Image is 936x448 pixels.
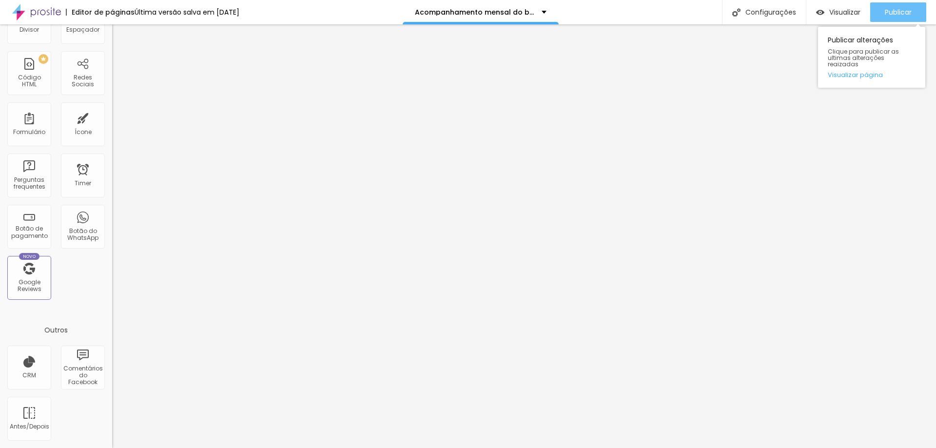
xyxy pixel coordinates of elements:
[10,176,48,191] div: Perguntas frequentes
[75,129,92,136] div: Ícone
[63,228,102,242] div: Botão do WhatsApp
[415,9,534,16] p: Acompanhamento mensal do bebe
[10,279,48,293] div: Google Reviews
[19,26,39,33] div: Divisor
[732,8,741,17] img: Icone
[885,8,912,16] span: Publicar
[112,24,936,448] iframe: Editor
[135,9,239,16] div: Última versão salva em [DATE]
[10,423,48,430] div: Antes/Depois
[828,48,916,68] span: Clique para publicar as ultimas alterações reaizadas
[870,2,926,22] button: Publicar
[75,180,91,187] div: Timer
[10,225,48,239] div: Botão de pagamento
[816,8,824,17] img: view-1.svg
[828,72,916,78] a: Visualizar página
[66,9,135,16] div: Editor de páginas
[63,365,102,386] div: Comentários do Facebook
[19,253,40,260] div: Novo
[818,27,925,88] div: Publicar alterações
[13,129,45,136] div: Formulário
[829,8,860,16] span: Visualizar
[10,74,48,88] div: Código HTML
[22,372,36,379] div: CRM
[806,2,870,22] button: Visualizar
[63,74,102,88] div: Redes Sociais
[66,26,99,33] div: Espaçador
